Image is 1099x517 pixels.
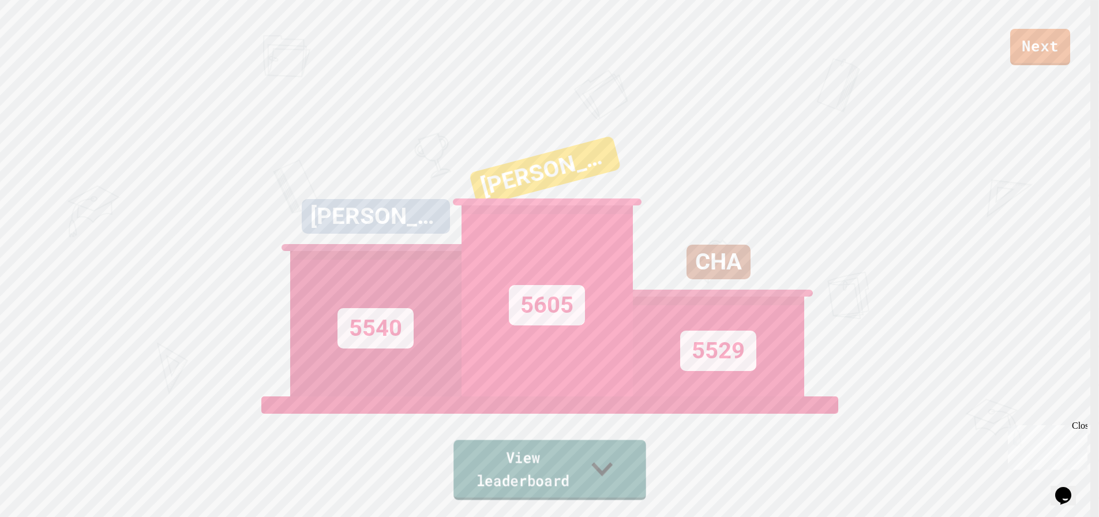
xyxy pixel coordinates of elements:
iframe: chat widget [1051,471,1087,505]
div: 5529 [680,331,756,371]
div: CHA [687,245,751,279]
div: 5605 [509,285,585,325]
div: Chat with us now!Close [5,5,80,73]
a: Next [1010,29,1070,65]
iframe: chat widget [1003,421,1087,470]
div: 5540 [337,308,414,349]
a: View leaderboard [453,440,646,500]
div: [PERSON_NAME] [468,136,621,207]
div: [PERSON_NAME] [302,199,450,234]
